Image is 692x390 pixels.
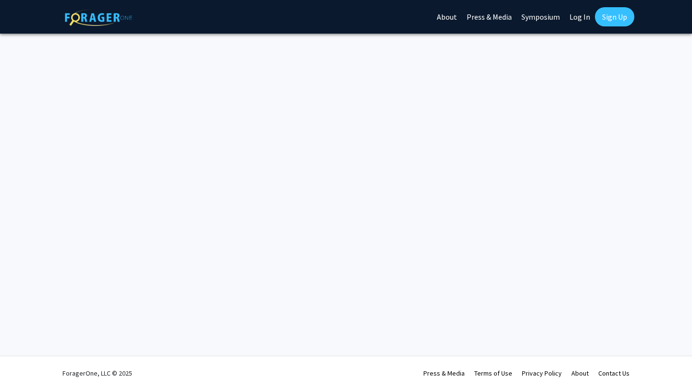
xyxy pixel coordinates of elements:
a: Terms of Use [474,369,512,378]
a: Sign Up [595,7,634,26]
a: About [571,369,589,378]
div: ForagerOne, LLC © 2025 [62,356,132,390]
a: Privacy Policy [522,369,562,378]
img: ForagerOne Logo [65,9,132,26]
a: Contact Us [598,369,630,378]
a: Press & Media [423,369,465,378]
